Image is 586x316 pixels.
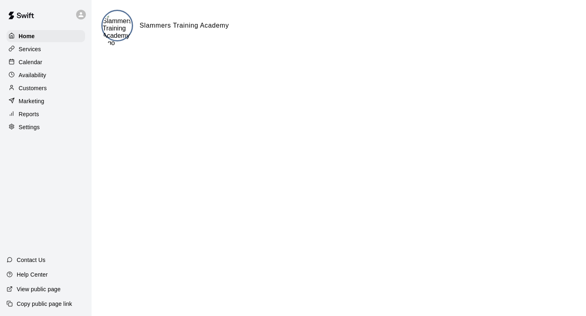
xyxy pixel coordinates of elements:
p: Services [19,45,41,53]
p: Home [19,32,35,40]
p: Copy public page link [17,300,72,308]
a: Home [7,30,85,42]
p: Contact Us [17,256,46,264]
a: Settings [7,121,85,133]
a: Reports [7,108,85,120]
a: Services [7,43,85,55]
a: Marketing [7,95,85,107]
p: Help Center [17,271,48,279]
p: Availability [19,71,46,79]
p: View public page [17,285,61,293]
h6: Slammers Training Academy [140,20,229,31]
p: Calendar [19,58,42,66]
p: Reports [19,110,39,118]
p: Settings [19,123,40,131]
p: Marketing [19,97,44,105]
p: Customers [19,84,47,92]
img: Slammers Training Academy logo [103,11,132,47]
a: Customers [7,82,85,94]
a: Calendar [7,56,85,68]
a: Availability [7,69,85,81]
